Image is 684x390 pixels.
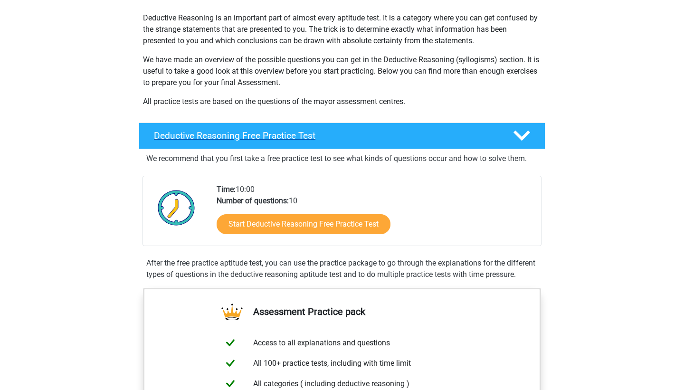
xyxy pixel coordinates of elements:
a: Start Deductive Reasoning Free Practice Test [217,214,390,234]
p: All practice tests are based on the questions of the mayor assessment centres. [143,96,541,107]
a: Deductive Reasoning Free Practice Test [135,123,549,149]
p: We recommend that you first take a free practice test to see what kinds of questions occur and ho... [146,153,538,164]
img: Clock [152,184,200,231]
div: 10:00 10 [209,184,541,246]
h4: Deductive Reasoning Free Practice Test [154,130,498,141]
b: Time: [217,185,236,194]
div: After the free practice aptitude test, you can use the practice package to go through the explana... [142,257,541,280]
p: We have made an overview of the possible questions you can get in the Deductive Reasoning (syllog... [143,54,541,88]
b: Number of questions: [217,196,289,205]
p: Deductive Reasoning is an important part of almost every aptitude test. It is a category where yo... [143,12,541,47]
